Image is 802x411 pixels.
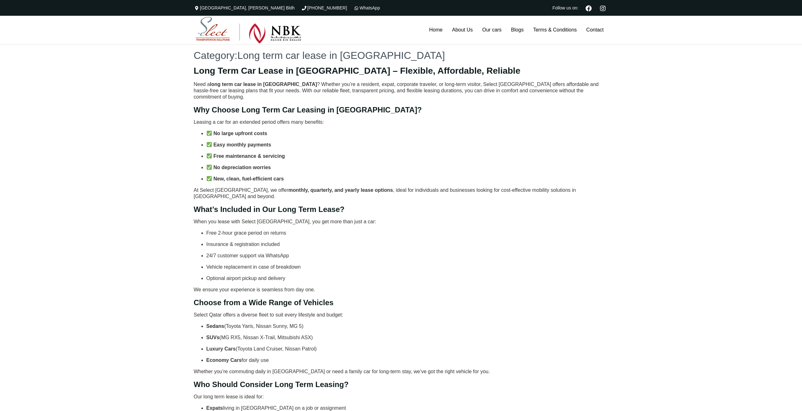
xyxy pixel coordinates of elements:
[207,176,212,181] img: ✅
[506,16,528,44] a: Blogs
[194,106,422,114] strong: Why Choose Long Term Car Leasing in [GEOGRAPHIC_DATA]?
[207,131,212,136] img: ✅
[206,346,236,351] strong: Luxury Cars
[207,142,212,147] img: ✅
[206,323,609,329] p: (Toyota Yaris, Nissan Sunny, MG 5)
[581,16,608,44] a: Contact
[237,50,445,61] span: Long term car lease in [GEOGRAPHIC_DATA]
[213,153,285,159] strong: Free maintenance & servicing
[194,380,349,389] strong: Who Should Consider Long Term Leasing?
[194,312,609,318] p: Select Qatar offers a diverse fleet to suit every lifestyle and budget:
[213,165,271,170] strong: No depreciation worries
[206,405,223,411] strong: Expats
[528,16,582,44] a: Terms & Conditions
[206,253,609,259] p: 24/7 customer support via WhatsApp
[206,241,609,248] p: Insurance & registration included
[206,346,609,352] p: (Toyota Land Cruiser, Nissan Patrol)
[194,187,609,200] p: At Select [GEOGRAPHIC_DATA], we offer , ideal for individuals and businesses looking for cost-eff...
[194,81,609,100] p: Need a ? Whether you’re a resident, expat, corporate traveler, or long-term visitor, Select [GEOG...
[206,334,609,341] p: (MG RX5, Nissan X-Trail, Mitsubishi ASX)
[206,357,242,363] strong: Economy Cars
[597,4,609,11] a: Instagram
[477,16,506,44] a: Our cars
[195,17,301,44] img: Select Rent a Car
[194,205,345,214] strong: What’s Included in Our Long Term Lease?
[194,66,521,76] strong: Long Term Car Lease in [GEOGRAPHIC_DATA] – Flexible, Affordable, Reliable
[207,153,212,158] img: ✅
[206,323,224,329] strong: Sedans
[206,264,609,270] p: Vehicle replacement in case of breakdown
[194,368,609,375] p: Whether you’re commuting daily in [GEOGRAPHIC_DATA] or need a family car for long-term stay, we’v...
[194,394,609,400] p: Our long term lease is ideal for:
[583,4,594,11] a: Facebook
[206,335,220,340] strong: SUVs
[424,16,447,44] a: Home
[288,187,393,193] strong: monthly, quarterly, and yearly lease options
[213,142,271,147] strong: Easy monthly payments
[194,119,609,125] p: Leasing a car for an extended period offers many benefits:
[213,176,284,181] strong: New, clean, fuel-efficient cars
[301,5,347,10] a: [PHONE_NUMBER]
[206,230,609,236] p: Free 2-hour grace period on returns
[194,298,334,307] strong: Choose from a Wide Range of Vehicles
[210,82,317,87] strong: long term car lease in [GEOGRAPHIC_DATA]
[194,50,609,60] h1: Category:
[206,275,609,282] p: Optional airport pickup and delivery
[206,357,609,363] p: for daily use
[447,16,477,44] a: About Us
[194,219,609,225] p: When you lease with Select [GEOGRAPHIC_DATA], you get more than just a car:
[207,165,212,170] img: ✅
[353,5,380,10] a: WhatsApp
[194,287,609,293] p: We ensure your experience is seamless from day one.
[213,131,267,136] strong: No large upfront costs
